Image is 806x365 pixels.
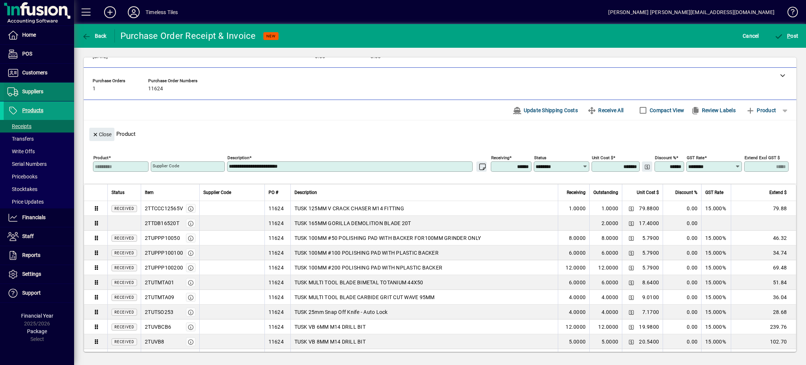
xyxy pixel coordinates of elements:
[264,349,290,364] td: 11624
[114,295,134,299] span: Received
[114,325,134,329] span: Received
[4,284,74,302] a: Support
[663,216,701,231] td: 0.00
[608,6,775,18] div: [PERSON_NAME] [PERSON_NAME][EMAIL_ADDRESS][DOMAIN_NAME]
[7,123,31,129] span: Receipts
[663,201,701,216] td: 0.00
[741,29,761,43] button: Cancel
[589,275,622,290] td: 6.0000
[569,308,586,316] span: 4.0000
[114,266,134,270] span: Received
[145,234,180,242] div: 2TUPPP10050
[626,292,636,302] button: Change Price Levels
[4,26,74,44] a: Home
[290,260,558,275] td: TUSK 100MM #200 POLISHING PAD WITH NPLASTIC BACKER
[642,308,659,316] span: 7.1700
[27,328,47,334] span: Package
[592,155,613,160] mat-label: Unit Cost $
[290,245,558,260] td: TUSK 100MM #100 POLISHING PAD WITH PLASTIC BACKER
[701,334,731,349] td: 15.000%
[626,233,636,243] button: Change Price Levels
[264,201,290,216] td: 11624
[4,133,74,145] a: Transfers
[569,294,586,301] span: 4.0000
[626,322,636,332] button: Change Price Levels
[22,252,40,258] span: Reports
[589,201,622,216] td: 1.0000
[145,323,171,331] div: 2TUVBCB6
[731,275,796,290] td: 51.84
[7,186,37,192] span: Stocktakes
[731,349,796,364] td: 74.73
[642,234,659,242] span: 5.7900
[145,249,183,257] div: 2TUPPP100100
[701,349,731,364] td: 15.000%
[589,260,622,275] td: 12.0000
[114,236,134,240] span: Received
[145,338,164,345] div: 2TUVB8
[4,64,74,82] a: Customers
[655,155,676,160] mat-label: Discount %
[290,201,558,216] td: TUSK 125MM V CRACK CHASER M14 FITTING
[589,245,622,260] td: 6.0000
[111,188,124,197] span: Status
[663,231,701,245] td: 0.00
[264,334,290,349] td: 11624
[93,155,109,160] mat-label: Product
[89,128,114,141] button: Close
[290,290,558,305] td: TUSK MULTI TOOL BLADE CARBIDE GRIT CUT WAVE 95MM
[589,231,622,245] td: 8.0000
[269,188,278,197] span: PO #
[264,260,290,275] td: 11624
[21,313,53,319] span: Financial Year
[639,323,659,331] span: 19.9800
[114,251,134,255] span: Received
[22,107,43,113] span: Products
[145,188,154,197] span: Item
[691,104,736,116] span: Review Labels
[773,29,800,43] button: Post
[648,107,684,114] label: Compact View
[642,279,659,286] span: 8.6400
[22,88,43,94] span: Suppliers
[264,245,290,260] td: 11624
[4,208,74,227] a: Financials
[510,104,581,117] button: Update Shipping Costs
[92,128,111,141] span: Close
[642,249,659,257] span: 5.7900
[642,294,659,301] span: 9.0100
[663,260,701,275] td: 0.00
[491,155,509,160] mat-label: Receiving
[4,145,74,158] a: Write Offs
[145,220,179,227] div: 2TTDB16520T
[22,51,32,57] span: POS
[731,201,796,216] td: 79.88
[569,205,586,212] span: 1.0000
[782,1,797,26] a: Knowledge Base
[145,264,183,271] div: 2TUPPP100200
[701,319,731,334] td: 15.000%
[742,104,780,117] button: Product
[705,188,723,197] span: GST Rate
[626,277,636,288] button: Change Price Levels
[701,305,731,319] td: 15.000%
[120,30,256,42] div: Purchase Order Receipt & Invoice
[145,279,174,286] div: 2TUTMTA01
[701,245,731,260] td: 15.000%
[639,220,659,227] span: 17.4000
[87,131,116,137] app-page-header-button: Close
[746,104,776,116] span: Product
[701,231,731,245] td: 15.000%
[569,249,586,257] span: 6.0000
[769,188,787,197] span: Extend $
[290,305,558,319] td: TUSK 25mm Snap Off Knife - Auto Lock
[82,33,107,39] span: Back
[787,33,790,39] span: P
[589,334,622,349] td: 5.0000
[266,34,276,38] span: NEW
[93,86,96,92] span: 1
[589,216,622,231] td: 2.0000
[84,120,796,143] div: Product
[775,33,799,39] span: ost
[701,201,731,216] td: 15.000%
